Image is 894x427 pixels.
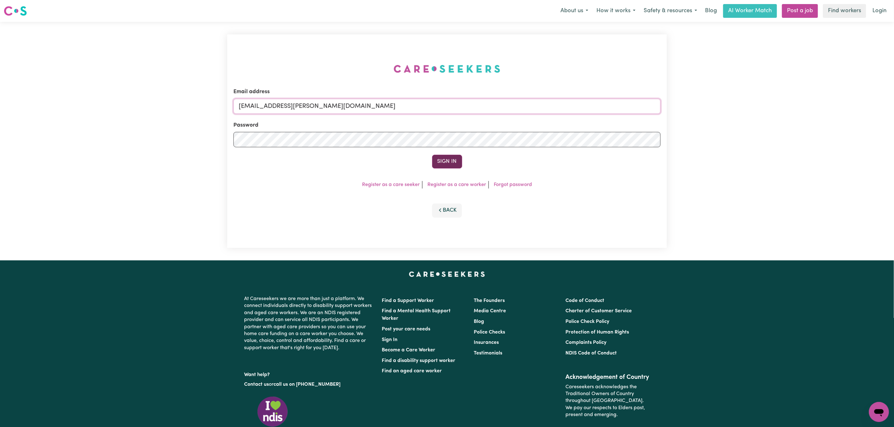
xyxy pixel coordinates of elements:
a: Register as a care worker [427,182,486,187]
a: Find a Mental Health Support Worker [382,309,451,321]
a: The Founders [474,298,505,303]
p: At Careseekers we are more than just a platform. We connect individuals directly to disability su... [244,293,375,354]
a: Careseekers home page [409,272,485,277]
a: Media Centre [474,309,506,314]
a: Protection of Human Rights [565,330,629,335]
a: Post your care needs [382,327,431,332]
a: Careseekers logo [4,4,27,18]
a: call us on [PHONE_NUMBER] [274,382,341,387]
a: Register as a care seeker [362,182,420,187]
a: Blog [701,4,721,18]
a: Forgot password [494,182,532,187]
button: Safety & resources [640,4,701,18]
p: or [244,379,375,390]
a: Login [869,4,890,18]
iframe: Button to launch messaging window, conversation in progress [869,402,889,422]
a: Find an aged care worker [382,369,442,374]
label: Password [233,121,258,129]
a: AI Worker Match [723,4,777,18]
a: Find workers [823,4,866,18]
a: Complaints Policy [565,340,606,345]
a: Testimonials [474,351,502,356]
button: Back [432,203,462,217]
a: Insurances [474,340,499,345]
a: Sign In [382,337,398,342]
p: Careseekers acknowledges the Traditional Owners of Country throughout [GEOGRAPHIC_DATA]. We pay o... [565,381,650,421]
label: Email address [233,88,270,96]
a: NDIS Code of Conduct [565,351,617,356]
a: Find a Support Worker [382,298,434,303]
a: Contact us [244,382,269,387]
button: Sign In [432,155,462,168]
a: Find a disability support worker [382,358,456,363]
input: Email address [233,99,661,114]
a: Blog [474,319,484,324]
a: Police Check Policy [565,319,609,324]
h2: Acknowledgement of Country [565,374,650,381]
a: Become a Care Worker [382,348,436,353]
p: Want help? [244,369,375,378]
button: How it works [592,4,640,18]
button: About us [556,4,592,18]
img: Careseekers logo [4,5,27,17]
a: Charter of Customer Service [565,309,632,314]
a: Police Checks [474,330,505,335]
a: Post a job [782,4,818,18]
a: Code of Conduct [565,298,604,303]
